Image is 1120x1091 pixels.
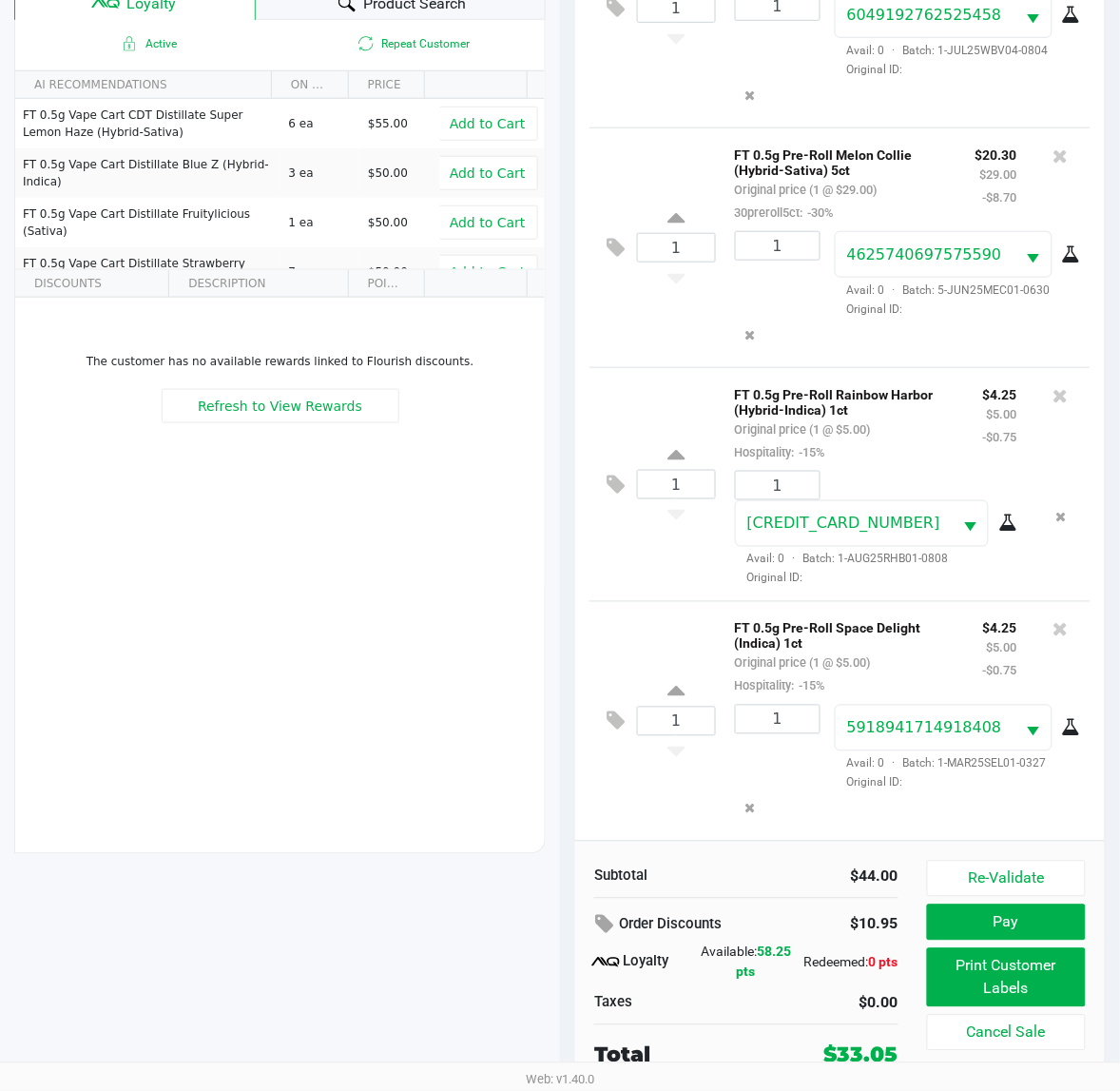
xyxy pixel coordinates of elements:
[437,205,538,240] button: Add to Cart
[168,270,347,298] th: DESCRIPTION
[348,71,425,99] th: PRICE
[15,71,545,269] div: Data table
[735,616,955,652] p: FT 0.5g Pre-Roll Space Delight (Indica) 1ct
[983,382,1017,402] p: $4.25
[594,992,732,1014] div: Taxes
[747,515,940,533] span: [CREDIT_CARD_NUMBER]
[885,283,903,297] span: ·
[835,757,1047,770] span: Avail: 0 Batch: 1-MAR25SEL01-0327
[368,216,408,229] span: $50.00
[735,656,871,671] small: Original price (1 @ $5.00)
[835,283,1051,297] span: Avail: 0 Batch: 5-JUN25MEC01-0630
[761,866,898,888] div: $44.00
[803,205,834,220] span: -30%
[450,166,526,181] span: Add to Cart
[594,866,732,887] div: Subtotal
[737,318,763,353] button: Remove the package from the orderLine
[348,270,425,298] th: POINTS
[735,143,947,178] p: FT 0.5g Pre-Roll Melon Collie (Hybrid-Sativa) 5ct
[987,407,1017,421] small: $5.00
[437,107,538,141] button: Add to Cart
[927,948,1086,1007] button: Print Customer Labels
[368,117,408,130] span: $55.00
[885,44,903,57] span: ·
[735,445,825,459] small: Hospitality:
[835,44,1049,57] span: Avail: 0 Batch: 1-JUL25WBV04-0804
[1015,232,1052,277] button: Select
[15,198,280,247] td: FT 0.5g Vape Cart Distillate Fruitylicious (Sativa)
[735,422,871,437] small: Original price (1 @ $5.00)
[15,270,168,298] th: DISCOUNTS
[847,245,1002,263] span: 4625740697575590
[980,167,1017,182] small: $29.00
[983,664,1017,678] small: -$0.75
[23,353,537,370] p: The customer has no available rewards linked to Flourish discounts.
[198,399,362,414] span: Refresh to View Rewards
[437,255,538,289] button: Add to Cart
[526,1073,594,1087] span: Web: v1.40.0
[735,183,878,197] small: Original price (1 @ $29.00)
[450,215,526,230] span: Add to Cart
[835,774,1076,791] span: Original ID:
[735,382,955,418] p: FT 0.5g Pre-Roll Rainbow Harbor (Hybrid-Indica) 1ct
[927,905,1086,941] button: Pay
[737,945,792,980] span: 58.25 pts
[927,1015,1086,1051] button: Cancel Sale
[735,570,1017,587] span: Original ID:
[795,445,825,459] span: -15%
[824,1040,898,1071] div: $33.05
[835,61,1076,78] span: Original ID:
[15,148,280,198] td: FT 0.5g Vape Cart Distillate Blue Z (Hybrid-Indica)
[785,553,803,566] span: ·
[735,553,949,566] span: Avail: 0 Batch: 1-AUG25RHB01-0808
[368,265,408,279] span: $50.00
[737,78,763,113] button: Remove the package from the orderLine
[952,501,988,546] button: Select
[280,32,546,55] span: Repeat Customer
[816,908,898,941] div: $10.95
[869,955,898,970] span: 0 pts
[280,198,360,247] td: 1 ea
[15,270,545,584] div: Data table
[885,757,903,770] span: ·
[835,301,1076,318] span: Original ID:
[735,205,834,220] small: 30preroll5ct:
[761,992,898,1015] div: $0.00
[737,791,763,827] button: Remove the package from the orderLine
[847,6,1002,24] span: 6049192762525458
[450,264,526,280] span: Add to Cart
[983,430,1017,444] small: -$0.75
[437,156,538,190] button: Add to Cart
[280,99,360,148] td: 6 ea
[15,71,271,99] th: AI RECOMMENDATIONS
[1049,500,1074,536] button: Remove the package from the orderLine
[983,190,1017,205] small: -$8.70
[15,99,280,148] td: FT 0.5g Vape Cart CDT Distillate Super Lemon Haze (Hybrid-Sativa)
[1015,706,1052,750] button: Select
[15,32,280,55] span: Active
[847,719,1002,737] span: 5918941714918408
[594,951,696,974] div: Loyalty
[271,71,348,99] th: ON HAND
[355,32,377,55] inline-svg: Is repeat customer
[983,616,1017,636] p: $4.25
[280,247,360,297] td: 7 ea
[927,861,1086,897] button: Re-Validate
[280,148,360,198] td: 3 ea
[368,166,408,180] span: $50.00
[594,1040,778,1071] div: Total
[594,908,787,943] div: Order Discounts
[987,641,1017,655] small: $5.00
[795,679,825,693] span: -15%
[696,943,798,983] div: Available:
[162,389,399,423] button: Refresh to View Rewards
[735,679,825,693] small: Hospitality:
[797,953,898,973] div: Redeemed:
[450,116,526,131] span: Add to Cart
[975,143,1017,163] p: $20.30
[118,32,141,55] inline-svg: Active loyalty member
[15,247,280,297] td: FT 0.5g Vape Cart Distillate Strawberry Cough (Hybrid-Sativa)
